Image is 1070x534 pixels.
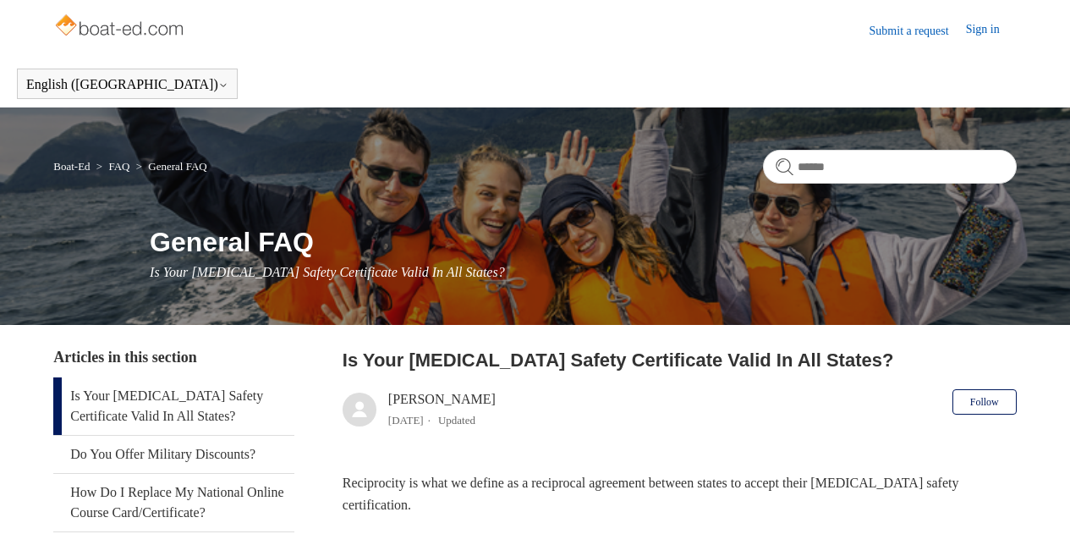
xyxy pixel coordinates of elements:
[108,160,129,173] a: FAQ
[1013,477,1057,521] div: Live chat
[53,377,294,435] a: Is Your [MEDICAL_DATA] Safety Certificate Valid In All States?
[343,472,1017,515] p: Reciprocity is what we define as a reciprocal agreement between states to accept their [MEDICAL_D...
[763,150,1017,184] input: Search
[53,436,294,473] a: Do You Offer Military Discounts?
[150,222,1017,262] h1: General FAQ
[148,160,206,173] a: General FAQ
[133,160,207,173] li: General FAQ
[150,265,505,279] span: Is Your [MEDICAL_DATA] Safety Certificate Valid In All States?
[26,77,228,92] button: English ([GEOGRAPHIC_DATA])
[93,160,133,173] li: FAQ
[343,346,1017,374] h2: Is Your Boating Safety Certificate Valid In All States?
[438,414,475,427] li: Updated
[870,22,966,40] a: Submit a request
[53,474,294,531] a: How Do I Replace My National Online Course Card/Certificate?
[53,160,93,173] li: Boat-Ed
[53,349,196,366] span: Articles in this section
[952,389,1017,415] button: Follow Article
[966,20,1017,41] a: Sign in
[53,160,90,173] a: Boat-Ed
[53,10,188,44] img: Boat-Ed Help Center home page
[388,389,496,430] div: [PERSON_NAME]
[388,414,424,427] time: 03/01/2024, 16:48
